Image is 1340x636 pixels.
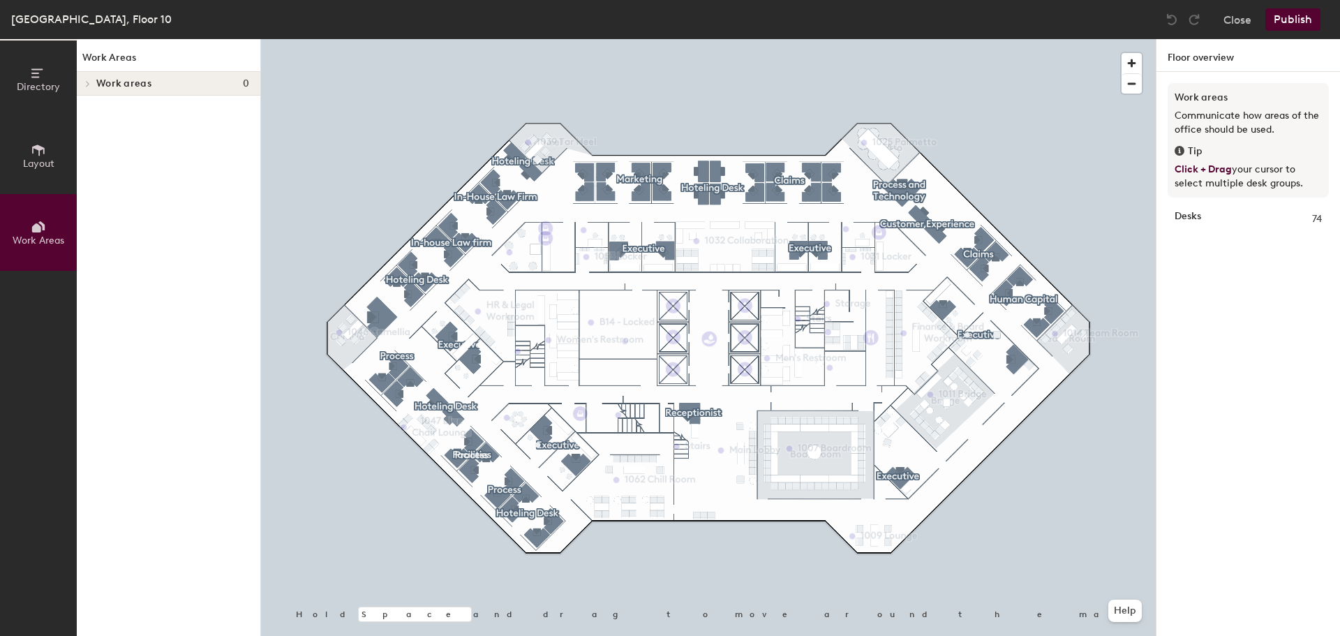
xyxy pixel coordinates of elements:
span: Layout [23,158,54,170]
span: 74 [1312,212,1322,227]
span: Work areas [96,78,151,89]
p: your cursor to select multiple desk groups. [1175,163,1322,191]
h1: Floor overview [1156,39,1340,72]
p: Communicate how areas of the office should be used. [1175,109,1322,137]
span: Work Areas [13,235,64,246]
div: Tip [1175,144,1322,159]
button: Publish [1265,8,1320,31]
h1: Work Areas [77,50,260,72]
img: Undo [1165,13,1179,27]
span: Click + Drag [1175,163,1232,175]
button: Help [1108,600,1142,622]
span: Directory [17,81,60,93]
strong: Desks [1175,212,1201,227]
img: Redo [1187,13,1201,27]
div: [GEOGRAPHIC_DATA], Floor 10 [11,10,172,28]
button: Close [1223,8,1251,31]
h3: Work areas [1175,90,1322,105]
span: 0 [243,78,249,89]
